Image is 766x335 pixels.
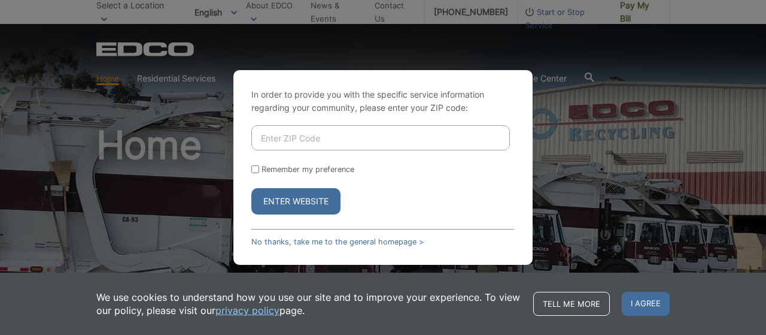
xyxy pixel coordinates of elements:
span: I agree [622,292,670,316]
input: Enter ZIP Code [251,125,510,150]
a: Tell me more [533,292,610,316]
button: Enter Website [251,188,341,215]
a: privacy policy [215,304,279,317]
p: In order to provide you with the specific service information regarding your community, please en... [251,88,515,114]
label: Remember my preference [262,165,354,174]
p: We use cookies to understand how you use our site and to improve your experience. To view our pol... [96,291,521,317]
a: No thanks, take me to the general homepage > [251,237,424,246]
